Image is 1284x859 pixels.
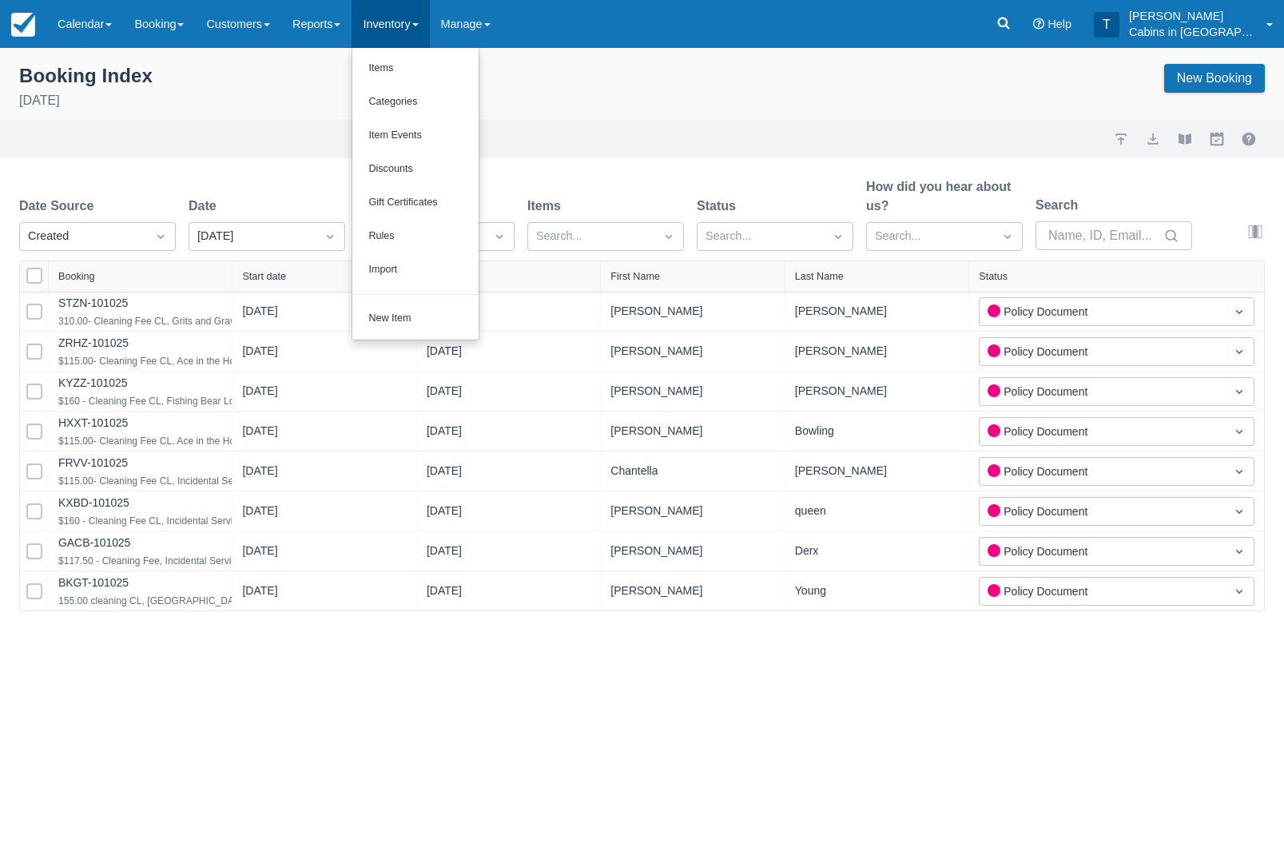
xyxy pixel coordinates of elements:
[352,186,479,220] a: Gift Certificates
[352,119,479,153] a: Item Events
[352,220,479,253] a: Rules
[352,153,479,186] a: Discounts
[352,86,479,119] a: Categories
[352,48,479,340] ul: Inventory
[352,302,479,336] a: New Item
[352,52,479,86] a: Items
[352,253,479,287] a: Import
